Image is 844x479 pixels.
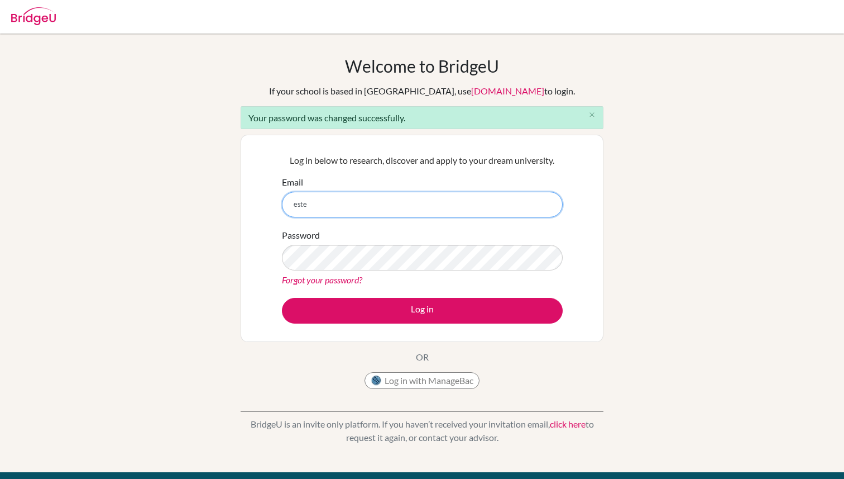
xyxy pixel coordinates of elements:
h1: Welcome to BridgeU [345,56,499,76]
p: Log in below to research, discover and apply to your dream university. [282,154,563,167]
label: Password [282,229,320,242]
div: Your password was changed successfully. [241,106,603,129]
img: Bridge-U [11,7,56,25]
i: close [588,111,596,119]
button: Log in [282,298,563,324]
div: If your school is based in [GEOGRAPHIC_DATA], use to login. [269,84,575,98]
label: Email [282,176,303,189]
button: Log in with ManageBac [365,372,479,389]
a: Forgot your password? [282,274,362,285]
p: OR [416,350,429,364]
button: Close [581,107,603,124]
p: BridgeU is an invite only platform. If you haven’t received your invitation email, to request it ... [241,418,603,444]
a: click here [550,419,586,429]
a: [DOMAIN_NAME] [471,86,544,96]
